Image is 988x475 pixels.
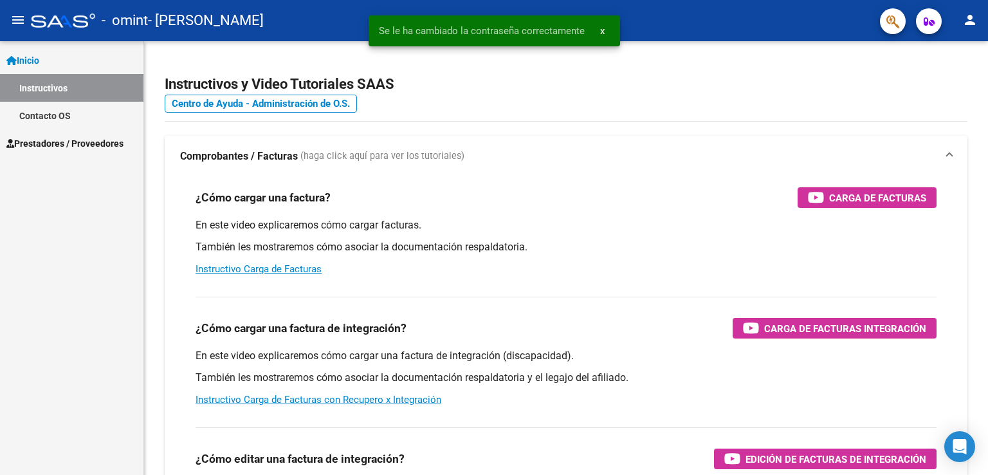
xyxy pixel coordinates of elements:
p: También les mostraremos cómo asociar la documentación respaldatoria. [196,240,937,254]
div: Open Intercom Messenger [944,431,975,462]
a: Centro de Ayuda - Administración de O.S. [165,95,357,113]
h3: ¿Cómo cargar una factura de integración? [196,319,407,337]
a: Instructivo Carga de Facturas con Recupero x Integración [196,394,441,405]
a: Instructivo Carga de Facturas [196,263,322,275]
span: - omint [102,6,148,35]
p: También les mostraremos cómo asociar la documentación respaldatoria y el legajo del afiliado. [196,371,937,385]
button: x [590,19,615,42]
button: Carga de Facturas Integración [733,318,937,339]
mat-icon: person [962,12,978,28]
span: x [600,25,605,37]
h3: ¿Cómo cargar una factura? [196,189,331,207]
h3: ¿Cómo editar una factura de integración? [196,450,405,468]
strong: Comprobantes / Facturas [180,149,298,163]
p: En este video explicaremos cómo cargar una factura de integración (discapacidad). [196,349,937,363]
span: Se le ha cambiado la contraseña correctamente [379,24,585,37]
span: (haga click aquí para ver los tutoriales) [300,149,464,163]
mat-expansion-panel-header: Comprobantes / Facturas (haga click aquí para ver los tutoriales) [165,136,967,177]
span: - [PERSON_NAME] [148,6,264,35]
span: Prestadores / Proveedores [6,136,123,151]
span: Carga de Facturas [829,190,926,206]
mat-icon: menu [10,12,26,28]
span: Edición de Facturas de integración [746,451,926,467]
h2: Instructivos y Video Tutoriales SAAS [165,72,967,97]
button: Carga de Facturas [798,187,937,208]
span: Inicio [6,53,39,68]
p: En este video explicaremos cómo cargar facturas. [196,218,937,232]
span: Carga de Facturas Integración [764,321,926,337]
button: Edición de Facturas de integración [714,449,937,469]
